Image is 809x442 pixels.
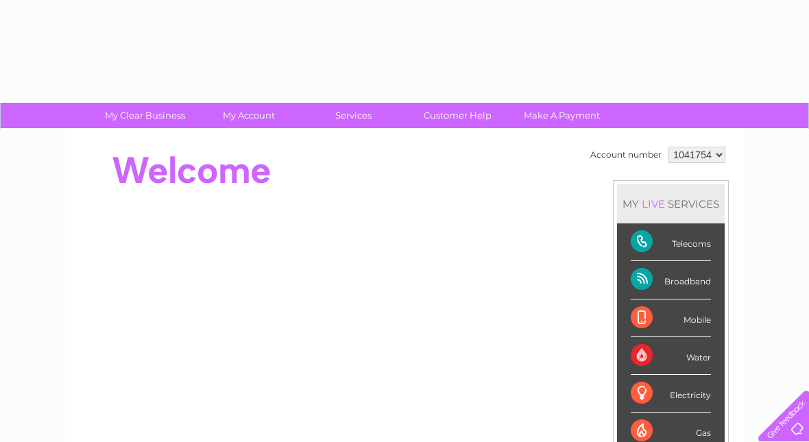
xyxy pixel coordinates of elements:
div: Mobile [631,299,711,337]
div: Broadband [631,261,711,299]
a: My Account [193,103,306,128]
td: Account number [587,143,665,167]
div: Electricity [631,375,711,413]
a: Services [297,103,410,128]
div: Telecoms [631,223,711,261]
div: Water [631,337,711,375]
div: MY SERVICES [617,184,725,223]
a: My Clear Business [88,103,202,128]
div: LIVE [639,197,668,210]
a: Make A Payment [505,103,618,128]
a: Customer Help [401,103,514,128]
